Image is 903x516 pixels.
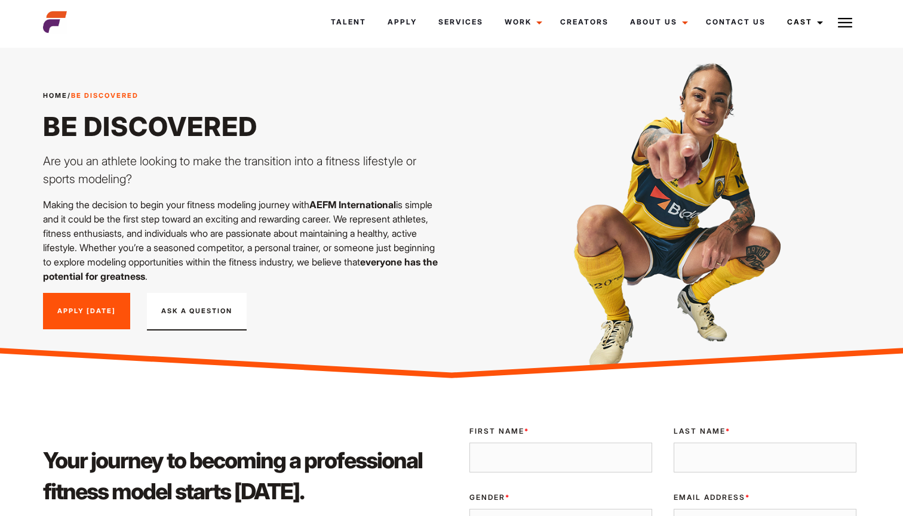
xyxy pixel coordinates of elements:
h2: Your journey to becoming a professional fitness model starts [DATE]. [43,445,444,507]
a: Contact Us [695,6,776,38]
strong: Be Discovered [71,91,139,100]
a: Talent [320,6,377,38]
a: Work [494,6,549,38]
span: / [43,91,139,101]
strong: AEFM International [309,199,396,211]
button: Ask A Question [147,293,247,331]
a: About Us [619,6,695,38]
p: Are you an athlete looking to make the transition into a fitness lifestyle or sports modeling? [43,152,444,188]
a: Apply [377,6,428,38]
label: Email Address [674,492,856,503]
a: Creators [549,6,619,38]
a: Services [428,6,494,38]
img: Burger icon [838,16,852,30]
p: Making the decision to begin your fitness modeling journey with is simple and it could be the fir... [43,197,444,283]
img: cropped-aefm-brand-fav-22-square.png [43,10,67,34]
a: Home [43,91,67,100]
a: Apply [DATE] [43,293,130,330]
label: First Name [469,426,652,437]
label: Gender [469,492,652,503]
a: Cast [776,6,830,38]
strong: everyone has the potential for greatness [43,256,438,282]
h1: Be Discovered [43,110,444,143]
label: Last Name [674,426,856,437]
